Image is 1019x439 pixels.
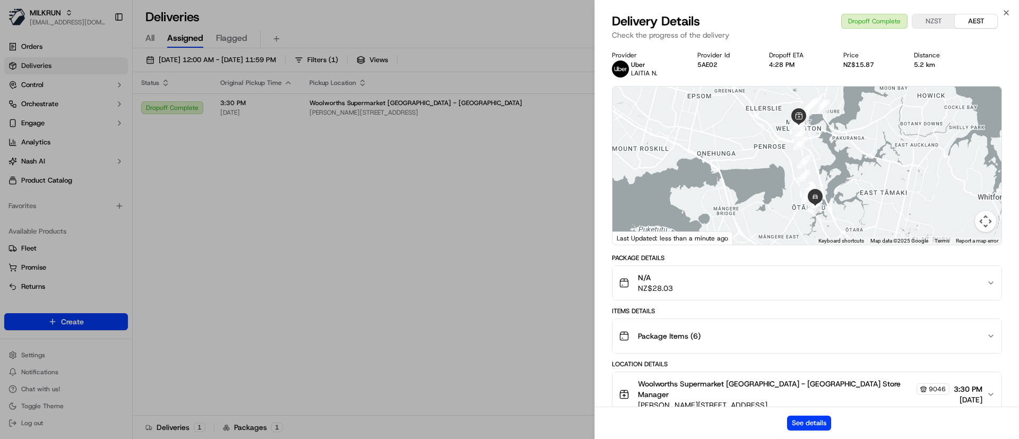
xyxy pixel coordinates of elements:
button: Map camera controls [975,211,996,232]
div: 5 [806,97,820,111]
span: Woolworths Supermarket [GEOGRAPHIC_DATA] - [GEOGRAPHIC_DATA] Store Manager [638,378,914,400]
p: Uber [631,61,658,69]
div: 18 [789,120,803,134]
button: N/ANZ$28.03 [612,266,1001,300]
div: 10 [792,118,806,132]
span: NZ$28.03 [638,283,673,294]
span: 3:30 PM [954,384,982,394]
div: Provider [612,51,680,59]
button: AEST [955,14,997,28]
span: 9046 [929,385,946,393]
div: 22 [792,130,806,143]
p: Check the progress of the delivery [612,30,1002,40]
div: 20 [790,119,804,133]
span: N/A [638,272,673,283]
button: Package Items (6) [612,319,1001,353]
span: Delivery Details [612,13,700,30]
span: [DATE] [954,394,982,405]
span: [PERSON_NAME][STREET_ADDRESS] [638,400,949,410]
div: Provider Id [697,51,753,59]
div: Distance [914,51,963,59]
span: Map data ©2025 Google [870,238,928,244]
button: Woolworths Supermarket [GEOGRAPHIC_DATA] - [GEOGRAPHIC_DATA] Store Manager9046[PERSON_NAME][STREE... [612,372,1001,417]
button: See details [787,416,831,431]
div: 4 [816,99,830,113]
img: Google [615,231,650,245]
div: 25 [797,169,810,183]
div: Items Details [612,307,1002,315]
div: 35 [801,190,815,203]
div: 33 [802,185,816,199]
div: 9 [796,110,809,124]
div: 24 [797,155,811,169]
a: Report a map error [956,238,998,244]
div: Last Updated: less than a minute ago [612,231,733,245]
div: Package Details [612,254,1002,262]
button: NZST [912,14,955,28]
div: 7 [804,99,818,113]
div: Price [843,51,897,59]
div: 23 [793,136,807,150]
div: Location Details [612,360,1002,368]
div: 5.2 km [914,61,963,69]
button: 5AE02 [697,61,718,69]
span: Package Items ( 6 ) [638,331,701,341]
div: 30 [800,182,814,196]
div: 4:28 PM [769,61,826,69]
div: 8 [804,99,817,113]
span: LAITIA N. [631,69,658,78]
div: NZ$15.87 [843,61,897,69]
div: Dropoff ETA [769,51,826,59]
a: Open this area in Google Maps (opens a new window) [615,231,650,245]
div: 29 [800,182,814,195]
div: 31 [801,184,815,197]
div: 37 [808,199,822,213]
button: Keyboard shortcuts [818,237,864,245]
a: Terms (opens in new tab) [935,238,949,244]
img: uber-new-logo.jpeg [612,61,629,78]
div: 34 [801,184,815,197]
div: 21 [791,127,805,141]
